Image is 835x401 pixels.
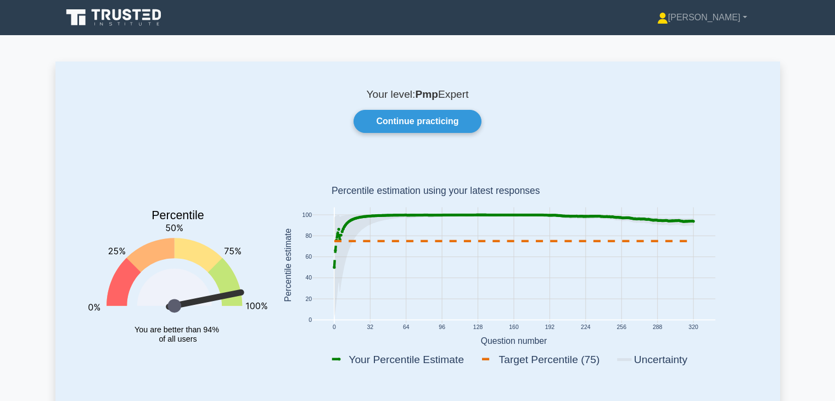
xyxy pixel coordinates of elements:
[688,325,698,331] text: 320
[617,325,626,331] text: 256
[581,325,591,331] text: 224
[305,275,312,281] text: 40
[152,209,204,222] text: Percentile
[332,325,335,331] text: 0
[305,233,312,239] text: 80
[354,110,481,133] a: Continue practicing
[331,186,540,197] text: Percentile estimation using your latest responses
[509,325,519,331] text: 160
[305,296,312,302] text: 20
[159,335,197,343] tspan: of all users
[309,317,312,323] text: 0
[367,325,373,331] text: 32
[302,212,312,218] text: 100
[135,325,219,334] tspan: You are better than 94%
[82,88,754,101] p: Your level: Expert
[473,325,483,331] text: 128
[480,336,547,346] text: Question number
[545,325,554,331] text: 192
[631,7,774,29] a: [PERSON_NAME]
[283,229,292,302] text: Percentile estimate
[652,325,662,331] text: 288
[402,325,409,331] text: 64
[439,325,445,331] text: 96
[415,88,438,100] b: Pmp
[305,254,312,260] text: 60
